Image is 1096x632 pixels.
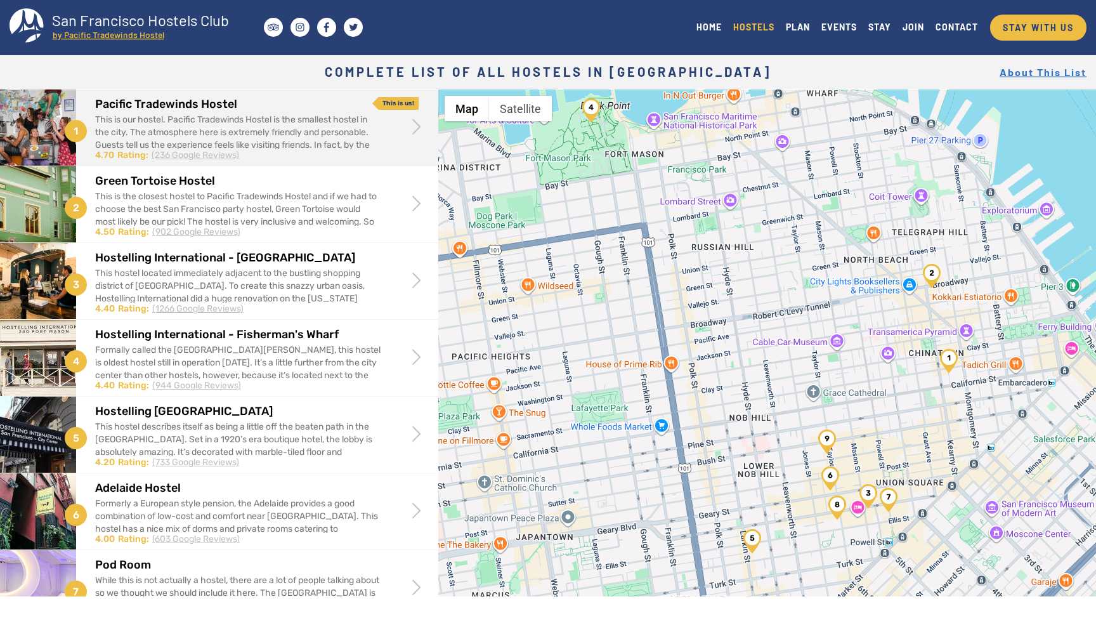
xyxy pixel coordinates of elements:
div: Hostelling International - Fisherman&#039;s Wharf [582,98,600,122]
div: Orange Village Hostel [828,496,846,520]
a: EVENTS [816,18,863,36]
a: HOSTELS [727,18,780,36]
a: PLAN [780,18,816,36]
div: 4.50 [95,226,115,239]
div: Pod Room [880,488,897,512]
span: 2 [65,197,87,219]
a: About This List [1000,66,1086,78]
h2: Hostelling International - [GEOGRAPHIC_DATA] [95,252,381,265]
div: This is the closest hostel to Pacific Tradewinds Hostel and if we had to choose the best San Fran... [95,190,381,254]
button: Show satellite imagery [489,96,552,121]
div: This hostel located immediately adjacent to the bustling shopping district of [GEOGRAPHIC_DATA]. ... [95,267,381,331]
div: Rating: [118,303,149,315]
h2: Hostelling International - Fisherman's Wharf [95,329,381,341]
div: Rating: [118,226,149,239]
tspan: San Francisco Hostels Club [52,11,229,29]
span: 5 [65,427,87,449]
button: Show street map [445,96,489,121]
div: (733 Google Reviews) [152,456,239,469]
h2: Green Tortoise Hostel [95,175,381,188]
span: 7 [65,581,87,603]
div: Formerly a European style pension, the Adelaide provides a good combination of low-cost and comfo... [95,497,381,561]
div: Formally called the [GEOGRAPHIC_DATA][PERSON_NAME], this hostel is oldest hostel still in operati... [95,344,381,407]
div: Adelaide Hostel [821,466,839,490]
span: 1 [65,120,87,142]
span: 3 [65,273,87,296]
a: STAY WITH US [990,15,1086,41]
a: STAY [863,18,897,36]
a: San Francisco Hostels Club by Pacific Tradewinds Hostel [10,8,241,46]
span: 4 [65,350,87,372]
div: (944 Google Reviews) [152,379,241,392]
div: Amsterdam Hostel [818,430,836,454]
div: Rating: [118,456,149,469]
div: Rating: [117,149,148,162]
div: Hostelling International - Downtown [859,484,877,508]
tspan: by Pacific Tradewinds Hostel [53,29,164,40]
h2: Hostelling [GEOGRAPHIC_DATA] [95,405,381,418]
a: CONTACT [930,18,984,36]
div: Rating: [118,533,149,546]
div: 4.20 [95,456,115,469]
h2: Pod Room [95,559,381,572]
div: 4.70 [95,149,114,162]
div: Green Tortoise Hostel [923,264,941,288]
div: (603 Google Reviews) [152,533,240,546]
h2: Adelaide Hostel [95,482,381,495]
div: Hostelling International - City Center [743,529,761,553]
div: (1266 Google Reviews) [152,303,244,315]
div: 4.40 [95,379,115,392]
div: This hostel describes itself as being a little off the beaten path in the [GEOGRAPHIC_DATA]. Set ... [95,421,381,484]
a: HOME [691,18,727,36]
div: This is our hostel. Pacific Tradewinds Hostel is the smallest hostel in the city. The atmosphere ... [95,114,381,177]
div: Pacific Tradewinds Hostel [940,349,958,373]
div: 4.40 [95,303,115,315]
div: 4.00 [95,533,115,546]
div: Rating: [118,379,149,392]
span: 6 [65,504,87,526]
div: (902 Google Reviews) [152,226,240,239]
div: (236 Google Reviews) [152,149,239,162]
a: JOIN [897,18,930,36]
h2: Pacific Tradewinds Hostel [95,98,381,111]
